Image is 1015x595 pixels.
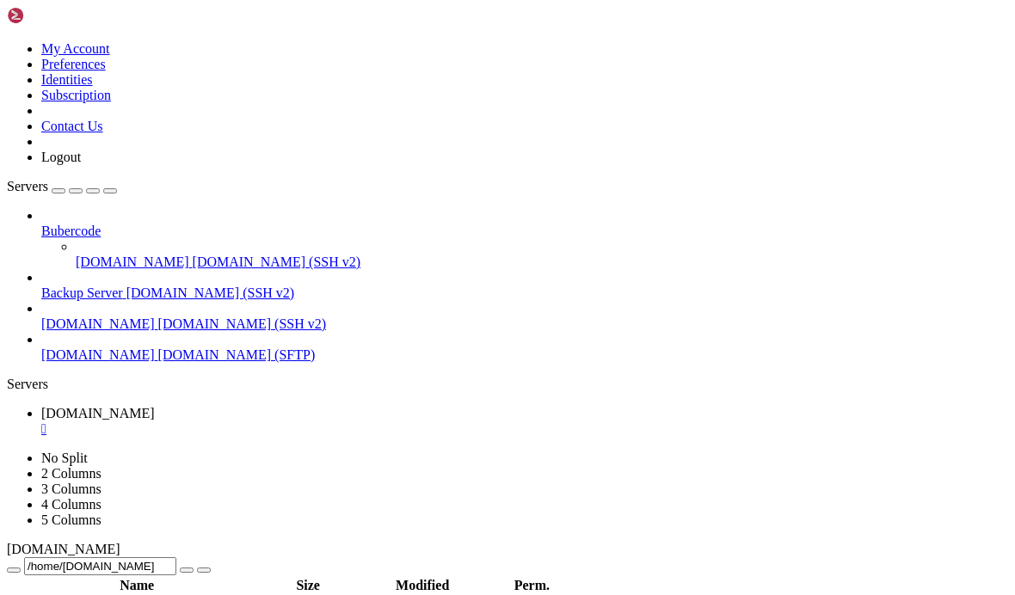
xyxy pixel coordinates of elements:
li: Bubercode [41,208,1008,270]
a: No Split [41,451,88,465]
span: Backup Server [41,285,123,300]
a: Servers [7,179,117,193]
span: [DOMAIN_NAME] [41,347,155,362]
a: [DOMAIN_NAME] [DOMAIN_NAME] (SSH v2) [76,255,1008,270]
span: [DOMAIN_NAME] [7,542,120,556]
th: Modified: activate to sort column ascending [351,577,494,594]
span: [DOMAIN_NAME] [41,406,155,420]
a: Backup Server [DOMAIN_NAME] (SSH v2) [41,285,1008,301]
input: Current Folder [24,557,176,575]
li: Backup Server [DOMAIN_NAME] (SSH v2) [41,270,1008,301]
img: Shellngn [7,7,106,24]
span: [DOMAIN_NAME] [41,316,155,331]
span: [DOMAIN_NAME] [76,255,189,269]
a: My Account [41,41,110,56]
a: Subscription [41,88,111,102]
th: Perm.: activate to sort column ascending [495,577,568,594]
li: [DOMAIN_NAME] [DOMAIN_NAME] (SSH v2) [41,301,1008,332]
li: [DOMAIN_NAME] [DOMAIN_NAME] (SSH v2) [76,239,1008,270]
a: 3 Columns [41,482,101,496]
a: Identities [41,72,93,87]
a: Bubercode [41,224,1008,239]
span: [DOMAIN_NAME] (SFTP) [158,347,316,362]
a:  [41,421,1008,437]
div: Servers [7,377,1008,392]
span: [DOMAIN_NAME] (SSH v2) [126,285,295,300]
a: Logout [41,150,81,164]
span: [DOMAIN_NAME] (SSH v2) [193,255,361,269]
a: 2 Columns [41,466,101,481]
a: [DOMAIN_NAME] [DOMAIN_NAME] (SSH v2) [41,316,1008,332]
span: Bubercode [41,224,101,238]
th: Name: activate to sort column descending [9,577,265,594]
a: [DOMAIN_NAME] [DOMAIN_NAME] (SFTP) [41,347,1008,363]
span: [DOMAIN_NAME] (SSH v2) [158,316,327,331]
a: 5 Columns [41,512,101,527]
a: Contact Us [41,119,103,133]
li: [DOMAIN_NAME] [DOMAIN_NAME] (SFTP) [41,332,1008,363]
th: Size: activate to sort column ascending [267,577,349,594]
a: Preferences [41,57,106,71]
a: Pro5.hosts.name [41,406,1008,437]
a: 4 Columns [41,497,101,512]
span: Servers [7,179,48,193]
